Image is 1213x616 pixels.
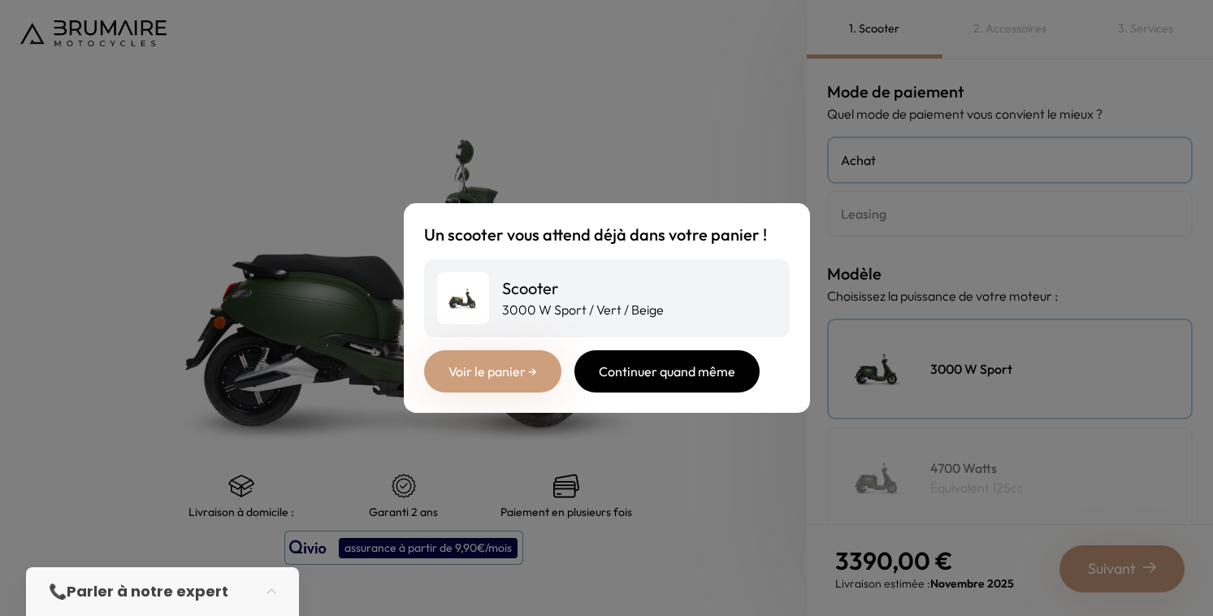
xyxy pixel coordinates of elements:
[502,277,664,300] h3: Scooter
[424,223,767,246] h2: Un scooter vous attend déjà dans votre panier !
[424,350,561,393] a: Voir le panier →
[437,272,489,324] img: Scooter - 3000 W Sport / Vert / Beige
[502,300,664,319] p: 3000 W Sport / Vert / Beige
[574,350,760,393] div: Continuer quand même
